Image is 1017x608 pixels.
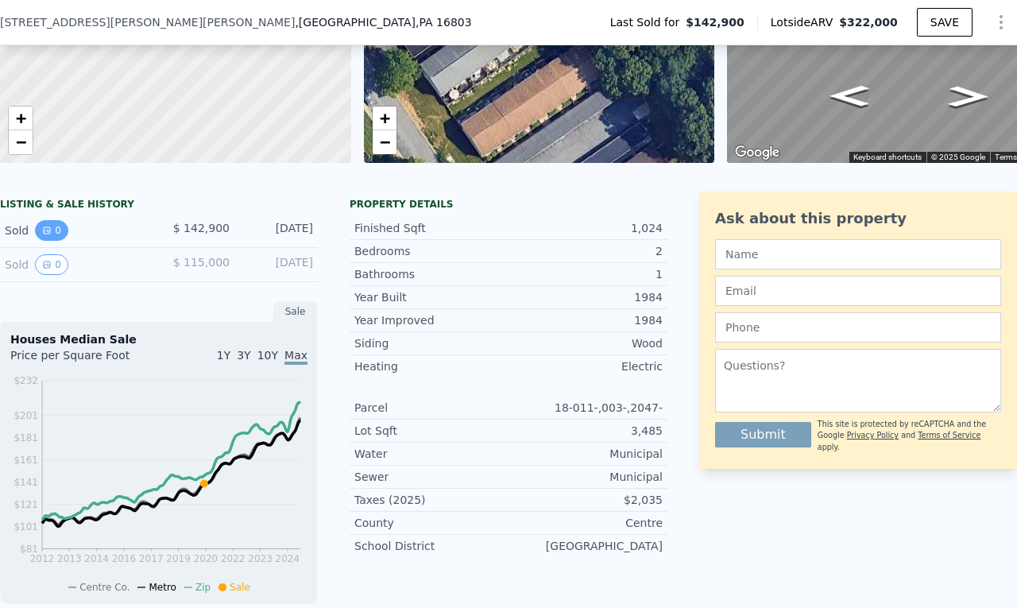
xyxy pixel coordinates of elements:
[242,254,313,275] div: [DATE]
[354,469,508,485] div: Sewer
[853,152,922,163] button: Keyboard shortcuts
[354,243,508,259] div: Bedrooms
[354,266,508,282] div: Bathrooms
[230,582,250,593] span: Sale
[508,538,663,554] div: [GEOGRAPHIC_DATA]
[10,347,159,373] div: Price per Square Foot
[354,446,508,462] div: Water
[276,553,300,564] tspan: 2024
[818,419,1001,453] div: This site is protected by reCAPTCHA and the Google and apply.
[508,423,663,439] div: 3,485
[847,431,899,440] a: Privacy Policy
[508,358,663,374] div: Electric
[20,544,38,555] tspan: $81
[248,553,273,564] tspan: 2023
[931,153,985,161] span: © 2025 Google
[10,331,307,347] div: Houses Median Sale
[166,553,191,564] tspan: 2019
[508,492,663,508] div: $2,035
[354,423,508,439] div: Lot Sqft
[350,198,667,211] div: Property details
[5,220,146,241] div: Sold
[295,14,471,30] span: , [GEOGRAPHIC_DATA]
[173,256,230,269] span: $ 115,000
[57,553,82,564] tspan: 2013
[373,130,396,154] a: Zoom out
[242,220,313,241] div: [DATE]
[354,492,508,508] div: Taxes (2025)
[354,515,508,531] div: County
[194,553,218,564] tspan: 2020
[508,335,663,351] div: Wood
[14,455,38,466] tspan: $161
[771,14,839,30] span: Lotside ARV
[354,400,508,416] div: Parcel
[508,220,663,236] div: 1,024
[354,335,508,351] div: Siding
[931,81,1006,112] path: Go Southeast, Mary Ellen Ln
[839,16,898,29] span: $322,000
[30,553,55,564] tspan: 2012
[149,582,176,593] span: Metro
[508,400,663,416] div: 18-011-,003-,2047-
[35,254,68,275] button: View historical data
[217,349,230,362] span: 1Y
[237,349,250,362] span: 3Y
[14,521,38,532] tspan: $101
[173,222,230,234] span: $ 142,900
[508,515,663,531] div: Centre
[731,142,783,163] a: Open this area in Google Maps (opens a new window)
[273,301,318,322] div: Sale
[416,16,472,29] span: , PA 16803
[9,130,33,154] a: Zoom out
[79,582,130,593] span: Centre Co.
[257,349,278,362] span: 10Y
[715,207,1001,230] div: Ask about this property
[14,499,38,510] tspan: $121
[354,220,508,236] div: Finished Sqft
[14,375,38,386] tspan: $232
[195,582,211,593] span: Zip
[731,142,783,163] img: Google
[354,289,508,305] div: Year Built
[373,106,396,130] a: Zoom in
[508,289,663,305] div: 1984
[354,538,508,554] div: School District
[918,431,980,440] a: Terms of Service
[715,422,811,447] button: Submit
[508,312,663,328] div: 1984
[354,358,508,374] div: Heating
[814,81,886,111] path: Go Northwest, Mary Ellen Ln
[221,553,246,564] tspan: 2022
[508,469,663,485] div: Municipal
[16,108,26,128] span: +
[14,432,38,443] tspan: $181
[715,312,1001,343] input: Phone
[379,132,389,152] span: −
[35,220,68,241] button: View historical data
[14,477,38,488] tspan: $141
[985,6,1017,38] button: Show Options
[610,14,686,30] span: Last Sold for
[917,8,973,37] button: SAVE
[284,349,307,365] span: Max
[5,254,146,275] div: Sold
[14,410,38,421] tspan: $201
[9,106,33,130] a: Zoom in
[995,153,1017,161] a: Terms (opens in new tab)
[354,312,508,328] div: Year Improved
[508,243,663,259] div: 2
[112,553,137,564] tspan: 2016
[715,239,1001,269] input: Name
[686,14,744,30] span: $142,900
[379,108,389,128] span: +
[84,553,109,564] tspan: 2014
[16,132,26,152] span: −
[508,266,663,282] div: 1
[508,446,663,462] div: Municipal
[139,553,164,564] tspan: 2017
[715,276,1001,306] input: Email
